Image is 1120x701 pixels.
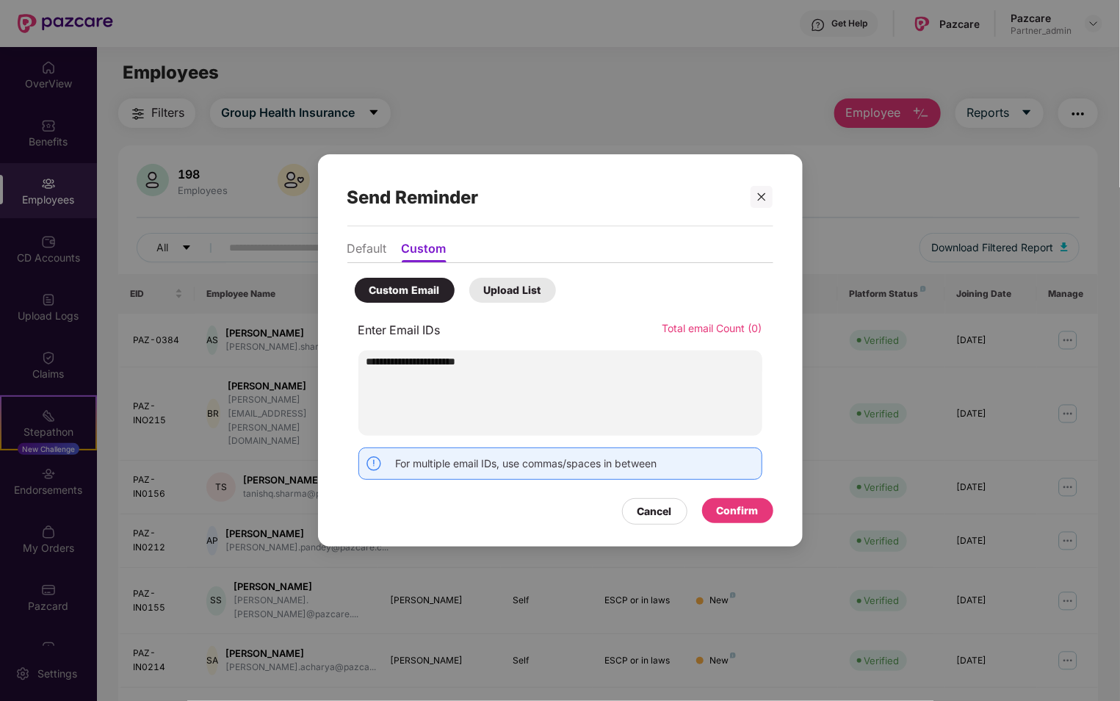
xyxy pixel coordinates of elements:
[396,456,657,472] div: For multiple email IDs, use commas/spaces in between
[484,282,541,298] div: Upload List
[717,503,759,519] div: Confirm
[402,241,447,262] li: Custom
[347,241,387,262] li: Default
[347,169,738,226] div: Send Reminder
[369,282,440,298] div: Custom Email
[756,192,767,202] span: close
[358,321,441,339] div: Enter Email IDs
[662,321,762,339] div: Total email Count (0)
[366,456,381,472] img: svg+xml;base64,PHN2ZyB3aWR0aD0iMjAiIGhlaWdodD0iMjAiIHZpZXdCb3g9IjAgMCAyMCAyMCIgZmlsbD0ibm9uZSIgeG...
[637,503,672,520] div: Cancel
